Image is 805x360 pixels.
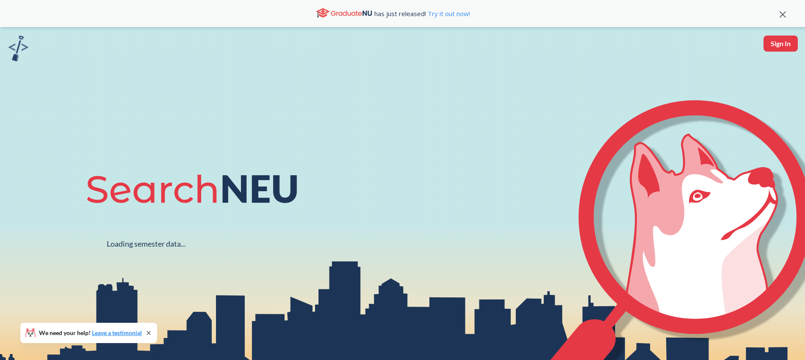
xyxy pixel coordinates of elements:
div: Loading semester data... [107,239,186,249]
button: Sign In [764,36,798,52]
a: Try it out now! [426,9,470,18]
a: Leave a testimonial [92,329,142,336]
a: sandbox logo [8,36,28,64]
span: has just released! [374,9,470,18]
span: We need your help! [39,330,142,336]
img: sandbox logo [8,36,28,61]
